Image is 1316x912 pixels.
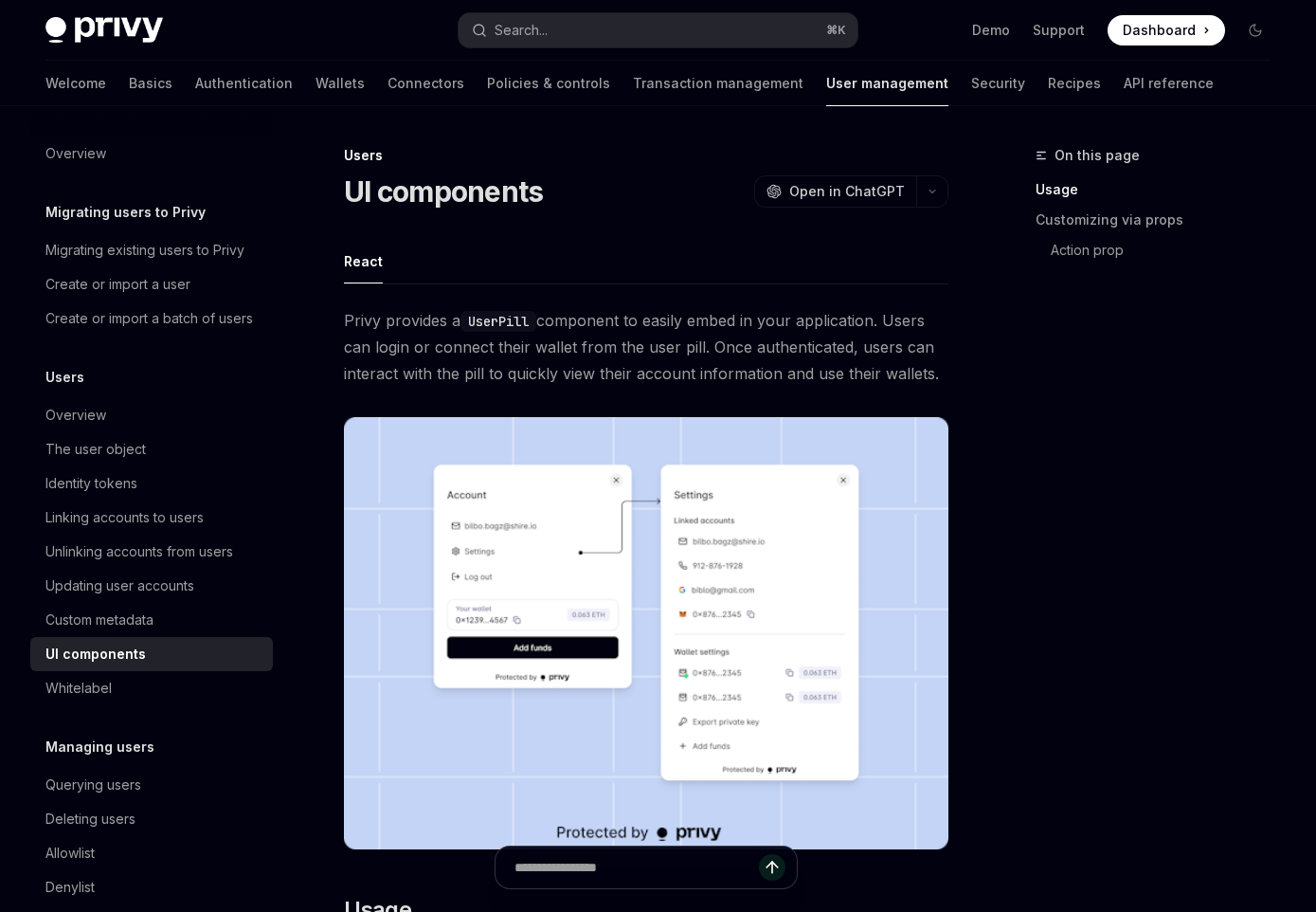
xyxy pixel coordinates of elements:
img: dark logo [45,17,163,44]
h5: Managing users [45,736,154,758]
a: Connectors [388,61,464,106]
div: Create or import a user [45,273,190,296]
a: Transaction management [633,61,803,106]
a: Authentication [195,61,293,106]
button: Open in ChatGPT [754,175,916,208]
a: Usage [1036,174,1286,205]
a: Welcome [45,61,106,106]
div: Create or import a batch of users [45,307,253,330]
div: Users [344,146,948,165]
span: ⌘ K [826,23,846,38]
a: Create or import a batch of users [30,301,273,336]
div: Custom metadata [45,609,153,631]
a: Migrating existing users to Privy [30,233,273,267]
span: Open in ChatGPT [789,182,905,201]
a: Allowlist [30,836,273,870]
div: Identity tokens [45,472,137,495]
a: Updating user accounts [30,569,273,603]
a: Policies & controls [487,61,610,106]
a: Unlinking accounts from users [30,535,273,569]
a: Security [971,61,1025,106]
div: Deleting users [45,808,135,830]
a: Wallets [315,61,365,106]
button: React [344,239,383,283]
div: Updating user accounts [45,575,194,597]
a: API reference [1124,61,1214,106]
div: Linking accounts to users [45,506,204,529]
a: Custom metadata [30,603,273,637]
a: Customizing via props [1036,205,1286,235]
a: Basics [129,61,172,106]
a: User management [826,61,948,106]
div: Overview [45,142,106,165]
a: Deleting users [30,802,273,836]
div: UI components [45,643,146,666]
a: Overview [30,398,273,432]
img: images/Userpill2.png [344,417,948,849]
a: Identity tokens [30,466,273,501]
div: The user object [45,438,146,461]
button: Search...⌘K [459,13,856,47]
a: Whitelabel [30,671,273,705]
h1: UI components [344,174,543,209]
div: Denylist [45,876,95,899]
a: Demo [972,21,1010,40]
h5: Migrating users to Privy [45,201,206,224]
a: Linking accounts to users [30,501,273,535]
div: Querying users [45,774,141,796]
div: Overview [45,404,106,427]
div: Allowlist [45,842,95,865]
a: Support [1033,21,1085,40]
a: Overview [30,137,273,171]
div: Search... [495,19,548,42]
span: On this page [1055,144,1140,167]
a: UI components [30,637,273,671]
button: Toggle dark mode [1240,15,1271,46]
code: UserPill [460,311,536,332]
a: The user object [30,432,273,466]
button: Send message [759,854,785,881]
span: Privy provides a component to easily embed in your application. Users can login or connect their ... [344,307,948,387]
a: Recipes [1048,61,1101,106]
a: Denylist [30,870,273,904]
a: Create or import a user [30,267,273,301]
h5: Users [45,366,84,389]
a: Dashboard [1108,15,1225,46]
div: Unlinking accounts from users [45,540,233,563]
span: Dashboard [1123,21,1196,40]
div: Whitelabel [45,677,112,700]
div: Migrating existing users to Privy [45,239,244,262]
a: Querying users [30,768,273,802]
a: Action prop [1051,235,1286,265]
